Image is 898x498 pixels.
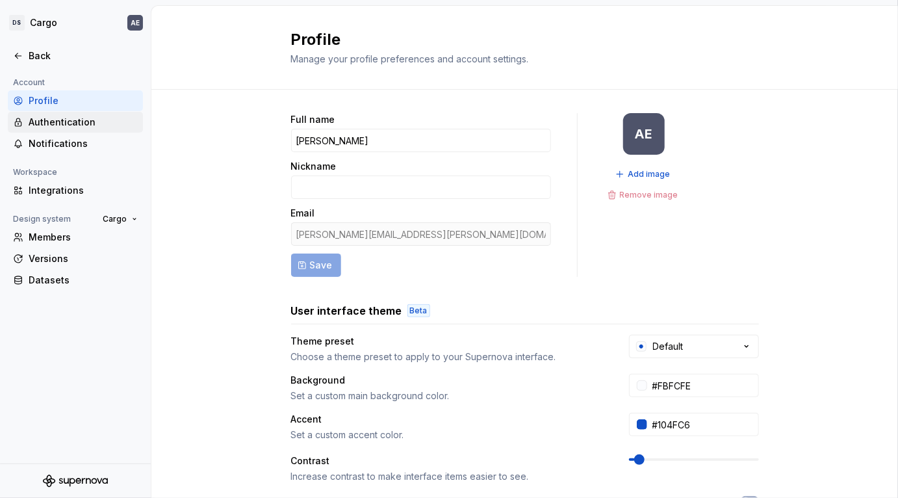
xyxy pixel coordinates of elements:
[29,94,138,107] div: Profile
[29,231,138,244] div: Members
[8,270,143,291] a: Datasets
[8,248,143,269] a: Versions
[291,470,606,483] div: Increase contrast to make interface items easier to see.
[407,304,430,317] div: Beta
[8,75,50,90] div: Account
[291,160,337,173] label: Nickname
[3,8,148,37] button: DSCargoAE
[291,29,743,50] h2: Profile
[8,46,143,66] a: Back
[29,274,138,287] div: Datasets
[29,137,138,150] div: Notifications
[291,350,606,363] div: Choose a theme preset to apply to your Supernova interface.
[291,374,606,387] div: Background
[291,389,606,402] div: Set a custom main background color.
[29,116,138,129] div: Authentication
[43,475,108,488] svg: Supernova Logo
[628,169,670,179] span: Add image
[291,413,606,426] div: Accent
[291,428,606,441] div: Set a custom accent color.
[611,165,676,183] button: Add image
[8,133,143,154] a: Notifications
[291,113,335,126] label: Full name
[647,413,759,436] input: #104FC6
[29,49,138,62] div: Back
[629,335,759,358] button: Default
[9,15,25,31] div: DS
[291,454,606,467] div: Contrast
[8,227,143,248] a: Members
[653,340,684,353] div: Default
[8,180,143,201] a: Integrations
[29,184,138,197] div: Integrations
[8,164,62,180] div: Workspace
[131,18,140,28] div: AE
[8,112,143,133] a: Authentication
[30,16,57,29] div: Cargo
[29,252,138,265] div: Versions
[291,303,402,319] h3: User interface theme
[103,214,127,224] span: Cargo
[291,53,529,64] span: Manage your profile preferences and account settings.
[8,211,76,227] div: Design system
[8,90,143,111] a: Profile
[291,207,315,220] label: Email
[291,335,606,348] div: Theme preset
[647,374,759,397] input: #FFFFFF
[635,129,652,139] div: AE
